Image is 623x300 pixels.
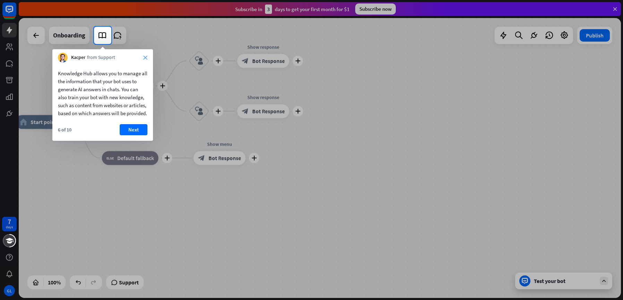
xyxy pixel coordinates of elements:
span: from Support [87,54,115,61]
button: Next [120,124,147,135]
div: 6 of 10 [58,127,71,133]
button: Open LiveChat chat widget [6,3,26,24]
span: Kacper [71,54,85,61]
i: close [143,55,147,60]
div: Knowledge Hub allows you to manage all the information that your bot uses to generate AI answers ... [58,69,147,117]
